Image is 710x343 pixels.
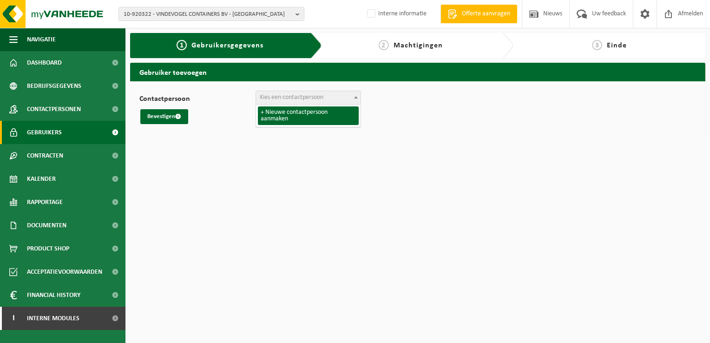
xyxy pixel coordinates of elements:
[440,5,517,23] a: Offerte aanvragen
[27,51,62,74] span: Dashboard
[130,63,705,81] h2: Gebruiker toevoegen
[27,74,81,98] span: Bedrijfsgegevens
[27,144,63,167] span: Contracten
[258,106,359,125] li: + Nieuwe contactpersoon aanmaken
[27,191,63,214] span: Rapportage
[27,260,102,284] span: Acceptatievoorwaarden
[118,7,304,21] button: 10-920322 - VINDEVOGEL CONTAINERS BV - [GEOGRAPHIC_DATA]
[460,9,513,19] span: Offerte aanvragen
[27,28,56,51] span: Navigatie
[124,7,292,21] span: 10-920322 - VINDEVOGEL CONTAINERS BV - [GEOGRAPHIC_DATA]
[607,42,627,49] span: Einde
[260,94,323,101] span: Kies een contactpersoon
[191,42,263,49] span: Gebruikersgegevens
[139,95,256,105] label: Contactpersoon
[27,237,69,260] span: Product Shop
[394,42,443,49] span: Machtigingen
[27,284,80,307] span: Financial History
[365,7,427,21] label: Interne informatie
[177,40,187,50] span: 1
[27,121,62,144] span: Gebruikers
[27,167,56,191] span: Kalender
[592,40,602,50] span: 3
[27,214,66,237] span: Documenten
[140,109,188,124] button: Bevestigen
[379,40,389,50] span: 2
[27,98,81,121] span: Contactpersonen
[9,307,18,330] span: I
[27,307,79,330] span: Interne modules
